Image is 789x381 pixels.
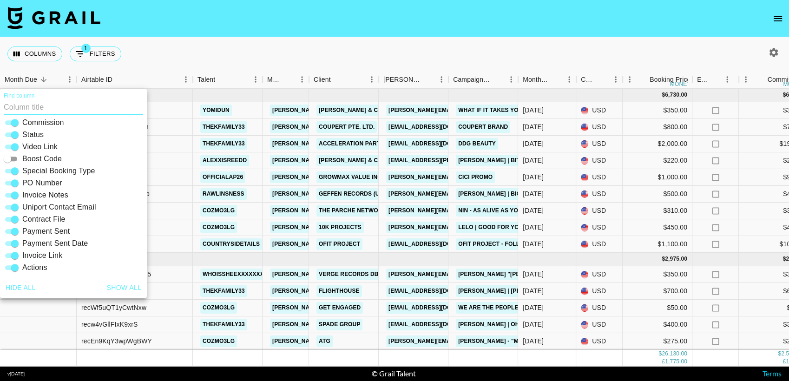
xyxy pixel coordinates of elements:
a: CiCi Promo [456,171,495,183]
input: Column title [4,100,143,115]
a: cozmo3lg [200,302,237,314]
a: COUPERT PTE. LTD. [316,121,377,133]
span: Payment Sent Date [22,238,88,249]
button: Sort [491,73,504,86]
div: $700.00 [623,283,692,300]
div: $450.00 [623,219,692,236]
a: [PERSON_NAME] - "Miami" - before / after transition [456,335,625,347]
a: [PERSON_NAME][EMAIL_ADDRESS][DOMAIN_NAME] [270,222,421,233]
a: [PERSON_NAME] & Co LLC [316,155,397,166]
a: Verge Records dba ONErpm [316,269,411,280]
button: Menu [739,72,753,86]
button: Sort [549,73,562,86]
a: thekfamily33 [200,285,247,297]
div: 2,975.00 [665,255,687,263]
a: officialap26 [200,171,245,183]
div: $2,000.00 [623,136,692,152]
div: Jul '25 [523,269,544,279]
img: Grail Talent [7,7,100,29]
button: Menu [609,72,623,86]
div: $ [783,255,786,263]
div: $800.00 [623,119,692,136]
div: Talent [197,71,215,89]
a: Spade Group [316,319,362,330]
span: Boost Code [22,153,62,164]
div: Campaign (Type) [448,71,518,89]
a: Coupert Brand [456,121,510,133]
button: Menu [63,72,77,86]
div: 1,775.00 [665,358,687,366]
a: [PERSON_NAME] | [PERSON_NAME] [456,285,561,297]
button: Sort [112,73,125,86]
a: [PERSON_NAME] | Oh [PERSON_NAME] [456,319,571,330]
a: 10k Projects [316,222,364,233]
div: Expenses: Remove Commission? [697,71,710,89]
div: USD [576,152,623,169]
div: Jul '25 [523,303,544,312]
div: $400.00 [623,316,692,333]
a: cozmo3lg [200,205,237,217]
a: Geffen Records (Universal Music) [316,188,432,200]
div: $ [778,350,781,358]
div: $50.00 [623,300,692,316]
button: Menu [504,72,518,86]
button: Show filters [70,46,121,61]
div: $220.00 [623,152,692,169]
div: $ [662,91,665,99]
a: Get Engaged [316,302,363,314]
div: Jul '25 [523,336,544,346]
a: DDG Beauty [456,138,498,150]
a: [PERSON_NAME][EMAIL_ADDRESS][PERSON_NAME][DOMAIN_NAME] [386,105,585,116]
a: [PERSON_NAME][EMAIL_ADDRESS][DOMAIN_NAME] [270,205,421,217]
div: Month Due [5,71,37,89]
div: USD [576,333,623,350]
div: USD [576,266,623,283]
a: NIN - As Alive As You Need To Be [456,205,561,217]
a: Ofit Project [316,238,362,250]
button: Sort [331,73,344,86]
a: alexxisreedd [200,155,249,166]
div: $310.00 [623,203,692,219]
a: [PERSON_NAME][EMAIL_ADDRESS][DOMAIN_NAME] [270,319,421,330]
a: [PERSON_NAME][EMAIL_ADDRESS][DOMAIN_NAME] [386,269,538,280]
div: Aug '25 [523,189,544,198]
div: Manager [263,71,309,89]
div: Airtable ID [77,71,193,89]
a: thekfamily33 [200,121,247,133]
div: Expenses: Remove Commission? [692,71,739,89]
a: [PERSON_NAME][EMAIL_ADDRESS][DOMAIN_NAME] [270,138,421,150]
button: Menu [434,72,448,86]
a: Lelo | Good For Your Health [456,222,553,233]
a: [PERSON_NAME][EMAIL_ADDRESS][DOMAIN_NAME] [270,335,421,347]
div: USD [576,203,623,219]
a: cozmo3lg [200,335,237,347]
a: [PERSON_NAME] & Co LLC [316,105,397,116]
div: USD [576,316,623,333]
a: [PERSON_NAME][EMAIL_ADDRESS][PERSON_NAME][DOMAIN_NAME] [386,188,585,200]
a: [PERSON_NAME][EMAIL_ADDRESS][DOMAIN_NAME] [270,302,421,314]
button: Sort [637,73,650,86]
button: Menu [295,72,309,86]
div: 26,130.00 [662,350,687,358]
button: Select columns [7,46,62,61]
a: Terms [763,369,782,378]
div: $500.00 [623,186,692,203]
a: The Parche Network [316,205,388,217]
button: Menu [623,72,637,86]
div: money [670,81,691,87]
div: $350.00 [623,102,692,119]
span: Status [22,129,44,140]
div: Aug '25 [523,206,544,215]
span: Payment Sent [22,226,70,237]
span: Invoice Link [22,250,62,261]
div: Aug '25 [523,105,544,115]
div: USD [576,236,623,253]
a: [PERSON_NAME][EMAIL_ADDRESS][DOMAIN_NAME] [270,285,421,297]
a: [PERSON_NAME][EMAIL_ADDRESS][DOMAIN_NAME] [270,105,421,116]
div: Jul '25 [523,286,544,296]
a: cozmo3lg [200,222,237,233]
div: USD [576,102,623,119]
div: USD [576,300,623,316]
div: USD [576,136,623,152]
a: Acceleration Partners [316,138,398,150]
